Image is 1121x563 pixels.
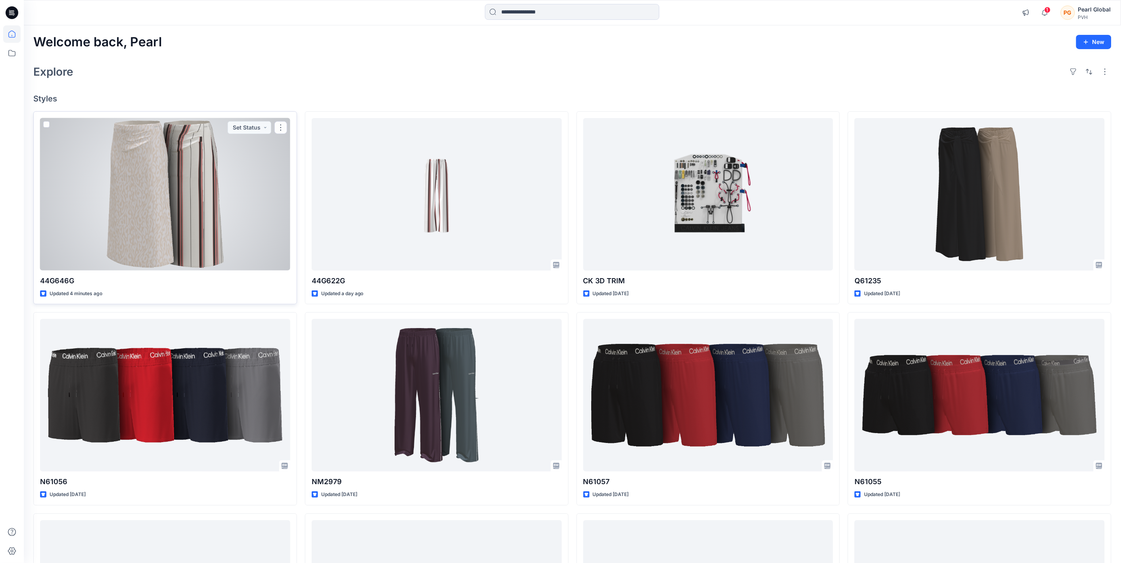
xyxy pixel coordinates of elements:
[1076,35,1111,49] button: New
[855,275,1105,286] p: Q61235
[855,118,1105,271] a: Q61235
[40,118,290,271] a: 44G646G
[50,490,86,499] p: Updated [DATE]
[583,275,834,286] p: CK 3D TRIM
[312,319,562,471] a: NM2979
[855,319,1105,471] a: N61055
[312,275,562,286] p: 44G622G
[1061,6,1075,20] div: PG
[40,476,290,487] p: N61056
[40,275,290,286] p: 44G646G
[50,290,102,298] p: Updated 4 minutes ago
[583,476,834,487] p: N61057
[312,476,562,487] p: NM2979
[33,94,1111,103] h4: Styles
[321,290,364,298] p: Updated a day ago
[1078,5,1111,14] div: Pearl Global
[583,319,834,471] a: N61057
[864,490,900,499] p: Updated [DATE]
[321,490,357,499] p: Updated [DATE]
[593,290,629,298] p: Updated [DATE]
[33,35,162,50] h2: Welcome back, Pearl
[40,319,290,471] a: N61056
[855,476,1105,487] p: N61055
[864,290,900,298] p: Updated [DATE]
[583,118,834,271] a: CK 3D TRIM
[1078,14,1111,20] div: PVH
[312,118,562,271] a: 44G622G
[33,65,73,78] h2: Explore
[1044,7,1051,13] span: 1
[593,490,629,499] p: Updated [DATE]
